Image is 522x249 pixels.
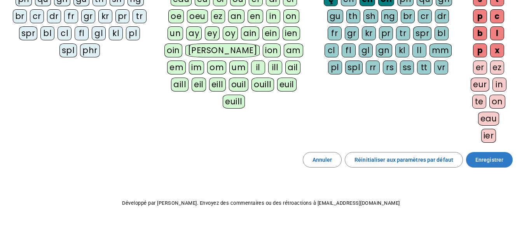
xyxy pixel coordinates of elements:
[75,26,89,40] div: fl
[376,43,392,57] div: gn
[211,9,225,23] div: ez
[133,9,147,23] div: tr
[471,78,489,92] div: eur
[362,26,376,40] div: kr
[396,26,410,40] div: tr
[205,26,220,40] div: ey
[303,152,342,168] button: Annuler
[489,95,505,109] div: on
[58,26,72,40] div: cl
[327,9,343,23] div: gu
[6,199,516,208] p: Développé par [PERSON_NAME]. Envoyez des commentaires ou des rétroactions à [EMAIL_ADDRESS][DOMAI...
[115,9,129,23] div: pr
[381,9,398,23] div: ng
[472,95,486,109] div: te
[395,43,409,57] div: kl
[277,78,297,92] div: euil
[354,155,453,164] span: Réinitialiser aux paramètres par défaut
[80,43,100,57] div: phr
[40,26,54,40] div: bl
[192,78,206,92] div: eil
[167,61,186,74] div: em
[328,61,342,74] div: pl
[266,9,280,23] div: in
[434,61,448,74] div: vr
[283,26,300,40] div: ien
[248,9,263,23] div: en
[168,9,184,23] div: oe
[418,9,432,23] div: cr
[481,129,496,143] div: ier
[92,26,106,40] div: gl
[241,26,259,40] div: ain
[251,78,274,92] div: ouill
[412,43,426,57] div: ll
[417,61,431,74] div: tt
[345,61,363,74] div: spl
[189,61,204,74] div: im
[228,9,244,23] div: an
[401,9,415,23] div: br
[171,78,189,92] div: aill
[328,26,342,40] div: fr
[346,9,360,23] div: th
[366,61,380,74] div: rr
[313,155,332,164] span: Annuler
[64,9,78,23] div: fr
[363,9,378,23] div: sh
[490,43,504,57] div: x
[13,9,27,23] div: br
[359,43,373,57] div: gl
[466,152,513,168] button: Enregistrer
[473,9,487,23] div: p
[473,61,487,74] div: er
[47,9,61,23] div: dr
[185,43,260,57] div: [PERSON_NAME]
[490,9,504,23] div: c
[429,43,452,57] div: mm
[475,155,503,164] span: Enregistrer
[435,9,449,23] div: dr
[223,26,238,40] div: oy
[109,26,123,40] div: kl
[187,9,208,23] div: oeu
[98,9,112,23] div: kr
[168,26,183,40] div: un
[478,112,499,126] div: eau
[186,26,202,40] div: ay
[229,61,248,74] div: um
[209,78,226,92] div: eill
[284,43,303,57] div: am
[413,26,432,40] div: spr
[229,78,249,92] div: ouil
[342,43,356,57] div: fl
[19,26,38,40] div: spr
[262,26,280,40] div: ein
[345,26,359,40] div: gr
[379,26,393,40] div: pr
[492,78,506,92] div: in
[400,61,414,74] div: ss
[223,95,244,109] div: euill
[251,61,265,74] div: il
[30,9,44,23] div: cr
[263,43,281,57] div: ion
[207,61,226,74] div: om
[490,61,504,74] div: ez
[268,61,282,74] div: ill
[473,43,487,57] div: p
[383,61,397,74] div: rs
[164,43,182,57] div: oin
[435,26,449,40] div: bl
[490,26,504,40] div: l
[59,43,77,57] div: spl
[126,26,140,40] div: pl
[473,26,487,40] div: b
[81,9,95,23] div: gr
[283,9,299,23] div: on
[345,152,463,168] button: Réinitialiser aux paramètres par défaut
[325,43,339,57] div: cl
[285,61,300,74] div: ail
